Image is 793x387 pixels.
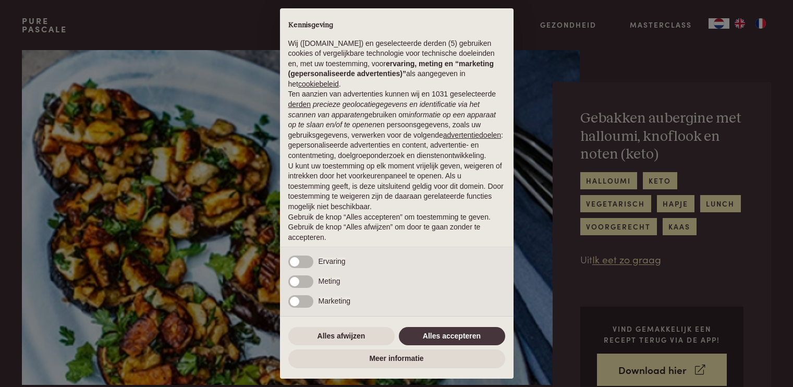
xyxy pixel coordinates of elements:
[288,89,505,161] p: Ten aanzien van advertenties kunnen wij en 1031 geselecteerde gebruiken om en persoonsgegevens, z...
[288,100,311,110] button: derden
[288,111,496,129] em: informatie op een apparaat op te slaan en/of te openen
[443,130,501,141] button: advertentiedoelen
[288,327,395,346] button: Alles afwijzen
[288,161,505,212] p: U kunt uw toestemming op elk moment vrijelijk geven, weigeren of intrekken door het voorkeurenpan...
[288,59,494,78] strong: ervaring, meting en “marketing (gepersonaliseerde advertenties)”
[288,100,480,119] em: precieze geolocatiegegevens en identificatie via het scannen van apparaten
[288,212,505,243] p: Gebruik de knop “Alles accepteren” om toestemming te geven. Gebruik de knop “Alles afwijzen” om d...
[319,277,340,285] span: Meting
[399,327,505,346] button: Alles accepteren
[298,80,339,88] a: cookiebeleid
[288,39,505,90] p: Wij ([DOMAIN_NAME]) en geselecteerde derden (5) gebruiken cookies of vergelijkbare technologie vo...
[288,21,505,30] h2: Kennisgeving
[319,297,350,305] span: Marketing
[319,257,346,265] span: Ervaring
[288,349,505,368] button: Meer informatie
